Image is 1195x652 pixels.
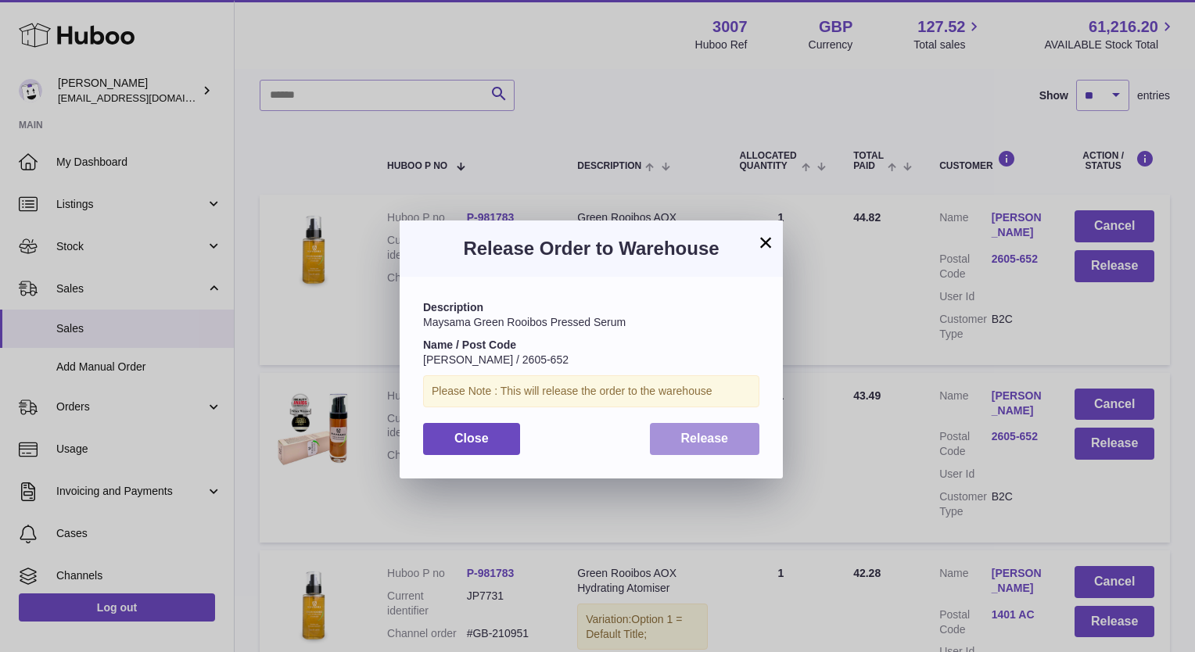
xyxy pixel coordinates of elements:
[423,301,483,313] strong: Description
[423,339,516,351] strong: Name / Post Code
[423,353,569,366] span: [PERSON_NAME] / 2605-652
[756,233,775,252] button: ×
[423,316,626,328] span: Maysama Green Rooibos Pressed Serum
[423,375,759,407] div: Please Note : This will release the order to the warehouse
[454,432,489,445] span: Close
[423,423,520,455] button: Close
[681,432,729,445] span: Release
[650,423,760,455] button: Release
[423,236,759,261] h3: Release Order to Warehouse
